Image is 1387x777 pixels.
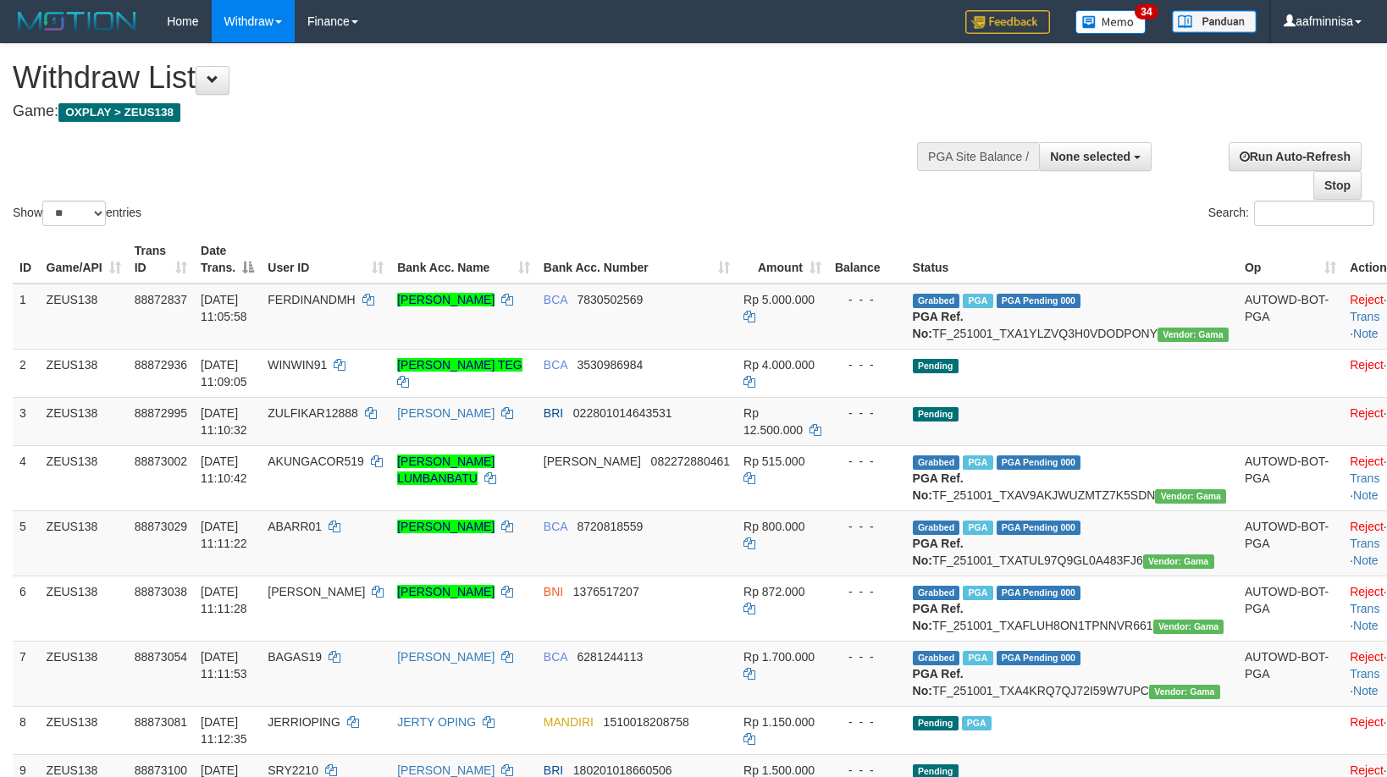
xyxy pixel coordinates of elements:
[835,356,899,373] div: - - -
[913,471,964,502] b: PGA Ref. No:
[743,585,804,598] span: Rp 872.000
[268,455,364,468] span: AKUNGACOR519
[743,406,803,437] span: Rp 12.500.000
[963,455,992,470] span: Marked by aafanarl
[13,284,40,350] td: 1
[13,103,908,120] h4: Game:
[397,406,495,420] a: [PERSON_NAME]
[835,518,899,535] div: - - -
[268,358,327,372] span: WINWIN91
[997,455,1081,470] span: PGA Pending
[913,359,959,373] span: Pending
[743,293,815,306] span: Rp 5.000.000
[268,715,340,729] span: JERRIOPING
[201,715,247,746] span: [DATE] 11:12:35
[1039,142,1152,171] button: None selected
[997,651,1081,665] span: PGA Pending
[268,406,358,420] span: ZULFIKAR12888
[201,650,247,681] span: [DATE] 11:11:53
[1353,684,1379,697] a: Note
[997,586,1081,600] span: PGA Pending
[963,521,992,535] span: Marked by aafnoeunsreypich
[906,510,1238,576] td: TF_251001_TXATUL97Q9GL0A483FJ6
[40,641,128,706] td: ZEUS138
[537,235,737,284] th: Bank Acc. Number: activate to sort column ascending
[1313,171,1362,200] a: Stop
[1350,763,1384,777] a: Reject
[835,453,899,470] div: - - -
[577,293,643,306] span: Copy 7830502569 to clipboard
[1238,445,1343,510] td: AUTOWD-BOT-PGA
[544,763,563,777] span: BRI
[577,650,643,664] span: Copy 6281244113 to clipboard
[1155,489,1226,504] span: Vendor URL: https://trx31.1velocity.biz
[1153,620,1224,634] span: Vendor URL: https://trx31.1velocity.biz
[906,284,1238,350] td: TF_251001_TXA1YLZVQ3H0VDODPONY
[201,585,247,615] span: [DATE] 11:11:28
[1350,650,1384,664] a: Reject
[577,520,643,533] span: Copy 8720818559 to clipboard
[743,455,804,468] span: Rp 515.000
[135,293,187,306] span: 88872837
[913,602,964,632] b: PGA Ref. No:
[261,235,390,284] th: User ID: activate to sort column ascending
[397,455,495,485] a: [PERSON_NAME] LUMBANBATU
[963,294,992,308] span: Marked by aafnoeunsreypich
[544,585,563,598] span: BNI
[135,455,187,468] span: 88873002
[268,520,322,533] span: ABARR01
[194,235,261,284] th: Date Trans.: activate to sort column descending
[573,585,639,598] span: Copy 1376517207 to clipboard
[1350,455,1384,468] a: Reject
[997,521,1081,535] span: PGA Pending
[1229,142,1362,171] a: Run Auto-Refresh
[268,585,365,598] span: [PERSON_NAME]
[906,445,1238,510] td: TF_251001_TXAV9AKJWUZMTZ7K5SDN
[13,61,908,95] h1: Withdraw List
[201,358,247,388] span: [DATE] 11:09:05
[13,235,40,284] th: ID
[40,445,128,510] td: ZEUS138
[573,406,672,420] span: Copy 022801014643531 to clipboard
[544,715,594,729] span: MANDIRI
[1238,641,1343,706] td: AUTOWD-BOT-PGA
[40,235,128,284] th: Game/API: activate to sort column ascending
[40,349,128,397] td: ZEUS138
[544,406,563,420] span: BRI
[397,520,495,533] a: [PERSON_NAME]
[397,650,495,664] a: [PERSON_NAME]
[913,667,964,697] b: PGA Ref. No:
[544,455,641,468] span: [PERSON_NAME]
[1350,520,1384,533] a: Reject
[1350,715,1384,729] a: Reject
[743,650,815,664] span: Rp 1.700.000
[913,455,960,470] span: Grabbed
[1350,406,1384,420] a: Reject
[913,294,960,308] span: Grabbed
[135,650,187,664] span: 88873054
[828,235,906,284] th: Balance
[917,142,1039,171] div: PGA Site Balance /
[1238,576,1343,641] td: AUTOWD-BOT-PGA
[913,407,959,422] span: Pending
[1238,510,1343,576] td: AUTOWD-BOT-PGA
[135,585,187,598] span: 88873038
[397,763,495,777] a: [PERSON_NAME]
[397,715,476,729] a: JERTY OPING
[40,397,128,445] td: ZEUS138
[201,520,247,550] span: [DATE] 11:11:22
[544,293,567,306] span: BCA
[743,715,815,729] span: Rp 1.150.000
[577,358,643,372] span: Copy 3530986984 to clipboard
[743,520,804,533] span: Rp 800.000
[1172,10,1257,33] img: panduan.png
[835,583,899,600] div: - - -
[13,706,40,754] td: 8
[135,406,187,420] span: 88872995
[397,293,495,306] a: [PERSON_NAME]
[835,714,899,730] div: - - -
[128,235,194,284] th: Trans ID: activate to sort column ascending
[1353,619,1379,632] a: Note
[13,576,40,641] td: 6
[40,706,128,754] td: ZEUS138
